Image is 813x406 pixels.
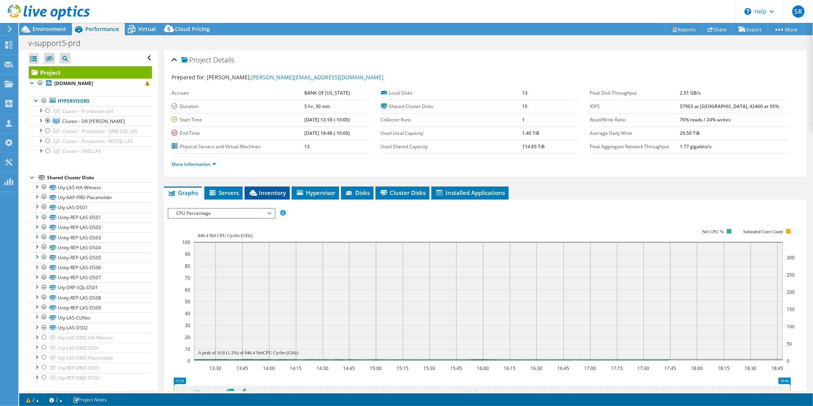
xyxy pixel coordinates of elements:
b: 114.85 TiB [522,143,545,150]
text: 17:30 [637,365,649,372]
text: 18:30 [744,365,756,372]
span: Servers [208,189,239,196]
b: [DOMAIN_NAME] [54,80,93,87]
a: Unity-REP-LAS-DS03 [29,232,152,242]
text: 90 [185,251,190,257]
text: 17:45 [664,365,676,372]
a: Unity-REP-LAS-DS05 [29,252,152,262]
a: Uty-LAS-DS02 [29,323,152,333]
text: 14:15 [290,365,302,372]
a: Cluster - Production - QRM SQL LAS [29,126,152,136]
span: Virtual [138,25,156,33]
span: Cluster - Production - MSSQL LAS [62,138,133,144]
span: Disks [345,189,370,196]
h1: v-support5-prd [25,39,92,47]
b: 5 hr, 30 min [304,103,330,110]
text: 100 [787,323,795,330]
b: 13 [304,143,310,150]
label: Account [171,89,304,97]
text: 300 [787,254,795,261]
label: Used Shared Capacity [381,143,522,151]
span: SR [792,5,805,18]
text: 18:45 [771,365,783,372]
text: 16:45 [557,365,569,372]
b: 1.40 TiB [522,130,539,136]
text: 0 [188,358,190,364]
span: CPU Percentage [172,209,271,218]
text: Saturated Core Count [743,229,784,234]
span: Installed Applications [435,189,505,196]
text: 15:45 [450,365,462,372]
text: 10 [185,346,190,352]
text: 20 [185,334,190,341]
span: Cluster - DMZ LAS [62,148,101,154]
a: Export [733,23,768,35]
span: Cluster - Production - QRM SQL LAS [62,128,137,134]
a: Cluster - DMZ LAS [29,146,152,156]
b: 1.77 gigabits/s [680,143,712,150]
label: Average Daily Write [590,129,680,137]
text: 14:30 [317,365,328,372]
text: 150 [787,306,795,313]
a: More [768,23,803,35]
text: 0 [787,358,789,364]
text: 16:00 [477,365,489,372]
div: Shared Cluster Disks [47,173,152,182]
label: Local Disks [381,89,522,97]
a: Cluster - Production LAS [29,106,152,116]
span: Inventory [248,189,286,196]
a: Cluster - DR LAS [29,116,152,126]
b: BANK OF [US_STATE] [304,90,350,96]
text: Net CPU % [702,229,724,234]
a: Uty-LAS-DS01 [29,202,152,212]
text: 15:15 [397,365,408,372]
a: Reports [665,23,702,35]
text: A peak of 10.8 (1.3%) of 846.4 NetCPU Cycles (GHz) [198,350,299,355]
text: 40 [185,310,190,317]
text: 17:00 [584,365,596,372]
a: Uty-DRF-SQL-DS01 [29,283,152,293]
text: 17:15 [611,365,623,372]
span: Details [213,55,234,64]
span: Cluster Disks [379,189,426,196]
a: Unity-REP-LAS-DS01 [29,213,152,223]
b: 15 [522,103,527,110]
a: Unity-REP-LAS-DS04 [29,242,152,252]
a: Unity-REP-LAS-DS02 [29,223,152,232]
label: Duration [171,103,304,110]
a: Uty-KAP-PRD-Placeholder [29,192,152,202]
a: More Information [171,161,216,167]
text: 80 [185,263,190,269]
text: 18:00 [691,365,703,372]
label: Physical Servers and Virtual Machines [171,143,304,151]
label: Peak Disk Throughput [590,89,680,97]
span: Cluster - DR [PERSON_NAME] [62,118,125,124]
svg: \n [744,8,751,15]
a: 2 [21,395,44,404]
b: [DATE] 13:18 (-10:00) [304,116,350,123]
b: [DATE] 18:48 (-10:00) [304,130,350,136]
a: Project Notes [67,395,112,404]
text: 100 [182,239,190,246]
a: Unity-REP-LAS-DS06 [29,263,152,273]
text: 60 [185,286,190,293]
text: 846.4 Net CPU Cycles (GHz) [198,233,253,238]
text: 16:30 [531,365,542,372]
text: 16:15 [504,365,516,372]
b: 2.51 GB/s [680,90,701,96]
label: Prepared for: [171,74,206,81]
label: Shared Cluster Disks [381,103,522,110]
text: 13:45 [236,365,248,372]
a: Uty-REP-DMZ-DS01 [29,363,152,373]
label: End Time [171,129,304,137]
a: Unity-REP-LAS-DS07 [29,273,152,283]
a: Share [702,23,733,35]
a: Uty-LAS-DMZ-Placeholder [29,353,152,363]
span: Cloud Pricing [175,25,210,33]
text: 18:15 [718,365,730,372]
a: Uty-LAS-DMZ-HA-Witness [29,333,152,343]
span: Cluster - Production LAS [62,108,114,115]
a: Uty-LAS-HA-Witness [29,182,152,192]
b: 13 [522,90,527,96]
b: 76% reads / 24% writes [680,116,731,123]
